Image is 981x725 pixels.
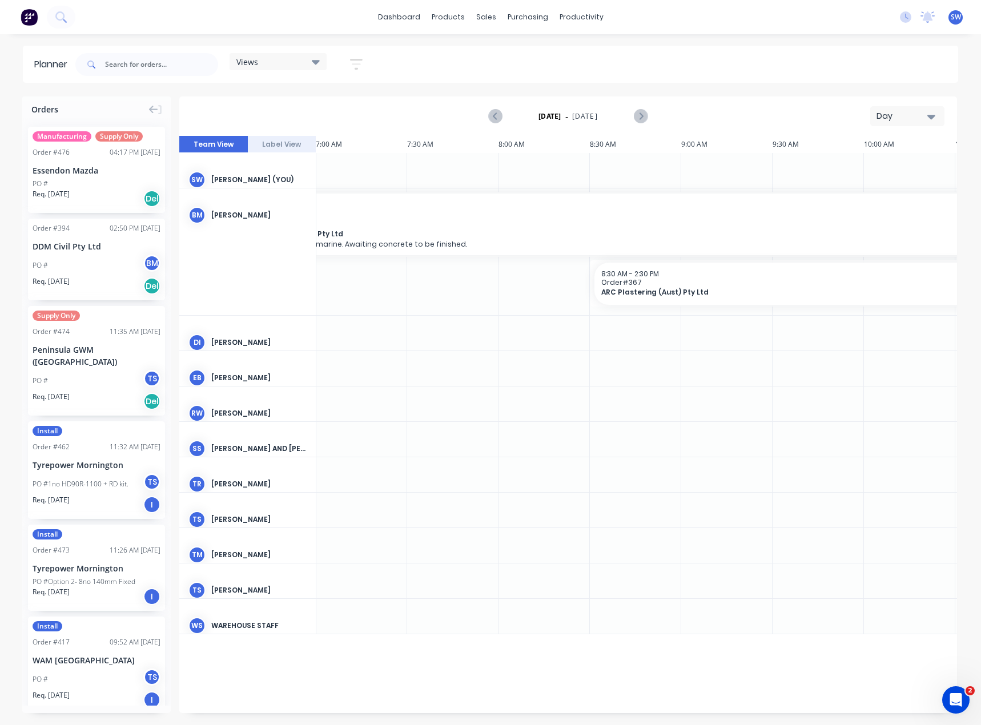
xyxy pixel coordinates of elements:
div: 8:30 AM [590,136,681,153]
div: TS [188,511,206,528]
div: Tyrepower Mornington [33,562,160,574]
div: Order # 462 [33,442,70,452]
div: 10:00 AM [864,136,955,153]
div: 9:30 AM [773,136,864,153]
div: TS [143,370,160,387]
div: TS [143,473,160,490]
span: - [565,110,568,123]
span: Manufacturing [33,131,91,142]
div: 11:35 AM [DATE] [110,327,160,337]
div: PO #Option 2- 8no 140mm Fixed [33,577,135,587]
div: TS [143,668,160,686]
input: Search for orders... [105,53,218,76]
div: PO #1no HD90R-1100 + RD kit. [33,479,128,489]
div: TS [188,582,206,599]
div: TM [188,546,206,563]
div: RW [188,405,206,422]
div: 09:52 AM [DATE] [110,637,160,647]
div: 04:17 PM [DATE] [110,147,160,158]
span: Req. [DATE] [33,587,70,597]
button: Day [870,106,944,126]
span: Install [33,621,62,631]
img: Factory [21,9,38,26]
div: PO # [33,260,48,271]
span: SW [951,12,961,22]
div: I [143,496,160,513]
div: 8:00 AM [498,136,590,153]
div: EB [188,369,206,386]
div: Del [143,190,160,207]
div: purchasing [502,9,554,26]
button: Team View [179,136,248,153]
div: I [143,588,160,605]
div: BM [188,207,206,224]
div: [PERSON_NAME] [211,585,307,595]
div: 7:30 AM [407,136,498,153]
div: 7:00 AM [316,136,407,153]
div: [PERSON_NAME] [211,479,307,489]
button: Previous page [489,109,502,123]
div: Order # 394 [33,223,70,233]
div: Del [143,393,160,410]
div: [PERSON_NAME] [211,408,307,418]
span: Req. [DATE] [33,690,70,700]
div: [PERSON_NAME] (You) [211,175,307,185]
span: Supply Only [95,131,143,142]
span: Orders [31,103,58,115]
div: [PERSON_NAME] [211,210,307,220]
div: Tyrepower Mornington [33,459,160,471]
div: PO # [33,376,48,386]
div: [PERSON_NAME] [211,337,307,348]
iframe: Intercom live chat [942,686,970,714]
span: Req. [DATE] [33,495,70,505]
span: Req. [DATE] [33,189,70,199]
span: 8:30 AM - 2:30 PM [601,269,659,279]
div: [PERSON_NAME] [211,550,307,560]
span: Views [236,56,258,68]
div: DDM Civil Pty Ltd [33,240,160,252]
div: sales [471,9,502,26]
div: 11:32 AM [DATE] [110,442,160,452]
button: Next page [634,109,647,123]
div: Day [877,110,929,122]
div: [PERSON_NAME] [211,373,307,383]
div: PO # [33,179,48,189]
div: products [426,9,471,26]
div: SW [188,171,206,188]
span: Supply Only [33,311,80,321]
a: dashboard [372,9,426,26]
div: BM [143,255,160,272]
div: SS [188,440,206,457]
div: I [143,691,160,708]
div: 11:26 AM [DATE] [110,545,160,555]
div: PO # [33,674,48,684]
span: 2 [966,686,975,695]
div: DI [188,334,206,351]
div: TR [188,476,206,493]
div: Order # 417 [33,637,70,647]
div: [PERSON_NAME] [211,514,307,525]
div: Warehouse Staff [211,621,307,631]
button: Label View [248,136,316,153]
div: Essendon Mazda [33,164,160,176]
div: productivity [554,9,609,26]
span: [DATE] [572,111,598,122]
div: [PERSON_NAME] and [PERSON_NAME] [211,444,307,454]
div: Order # 473 [33,545,70,555]
span: Install [33,426,62,436]
div: Order # 476 [33,147,70,158]
div: WS [188,617,206,634]
div: Del [143,277,160,295]
div: Peninsula GWM ([GEOGRAPHIC_DATA]) [33,344,160,368]
span: Req. [DATE] [33,276,70,287]
div: Order # 474 [33,327,70,337]
div: Planner [34,58,73,71]
div: WAM [GEOGRAPHIC_DATA] [33,654,160,666]
div: 9:00 AM [681,136,773,153]
span: Install [33,529,62,539]
span: Req. [DATE] [33,392,70,402]
strong: [DATE] [538,111,561,122]
div: 02:50 PM [DATE] [110,223,160,233]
